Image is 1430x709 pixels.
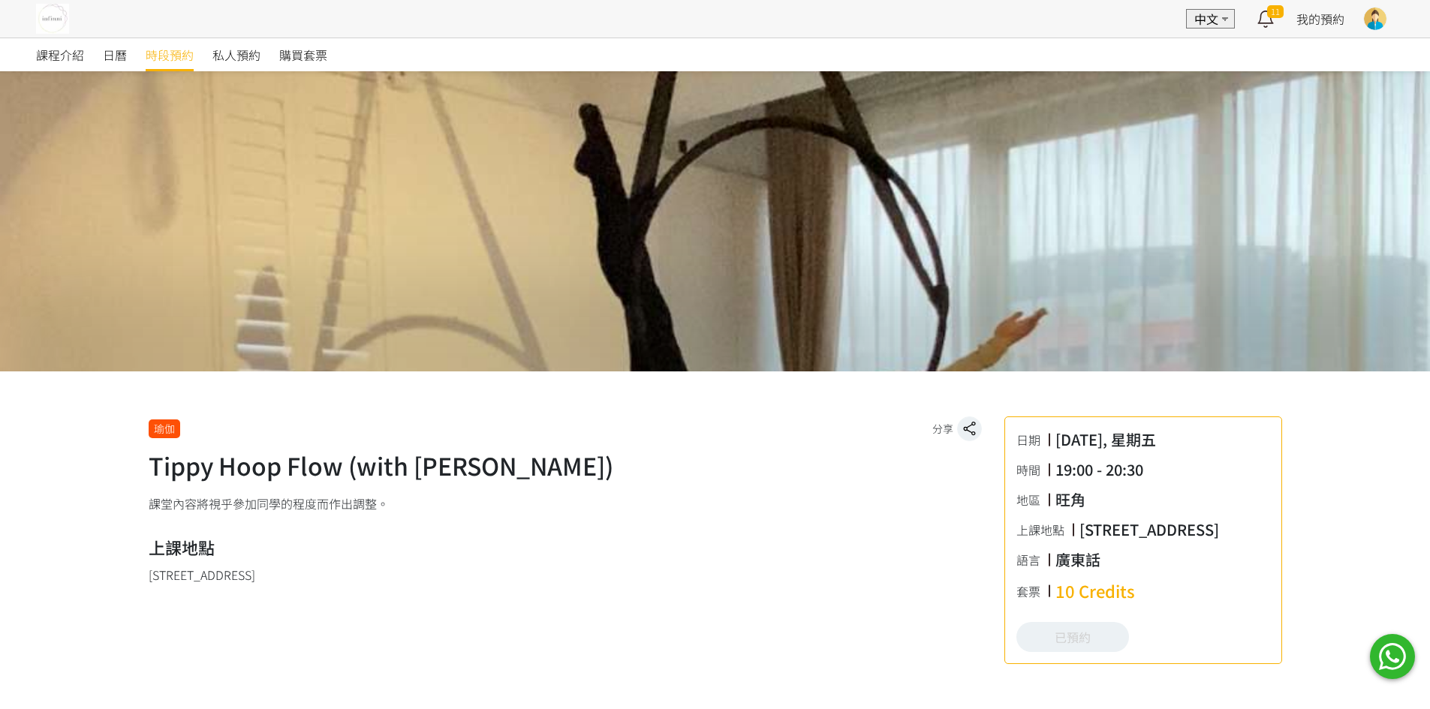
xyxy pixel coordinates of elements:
span: 購買套票 [279,46,327,64]
div: 課堂內容將視乎參加同學的程度而作出調整。 [149,494,982,512]
div: 上課地點 [1016,521,1072,539]
span: 時段預約 [146,46,194,64]
a: 私人預約 [212,38,260,71]
div: 10 Credits [1055,578,1135,603]
a: 已預約 [1016,622,1129,652]
div: 地區 [1016,491,1048,509]
span: 11 [1267,5,1284,18]
div: 旺角 [1055,488,1085,511]
a: 我的預約 [1296,10,1344,28]
div: [DATE], 星期五 [1055,428,1156,451]
h1: Tippy Hoop Flow (with [PERSON_NAME]) [149,447,982,483]
h2: 上課地點 [149,535,982,560]
div: 日期 [1016,431,1048,449]
a: 時段預約 [146,38,194,71]
span: 分享 [932,421,953,437]
div: 語言 [1016,551,1048,569]
a: 課程介紹 [36,38,84,71]
div: 時間 [1016,461,1048,479]
div: [STREET_ADDRESS] [1079,518,1219,541]
span: 課程介紹 [36,46,84,64]
div: 19:00 - 20:30 [1055,458,1143,481]
span: 日曆 [103,46,127,64]
a: 購買套票 [279,38,327,71]
div: 廣東話 [1055,548,1100,571]
div: 套票 [1016,582,1048,600]
img: UmtSWZRY0gu1lRj4AQWWVd8cpYfWlUk61kPeIg4C.jpg [36,4,69,34]
a: 日曆 [103,38,127,71]
div: 瑜伽 [149,419,180,438]
div: [STREET_ADDRESS] [149,566,982,584]
span: 私人預約 [212,46,260,64]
